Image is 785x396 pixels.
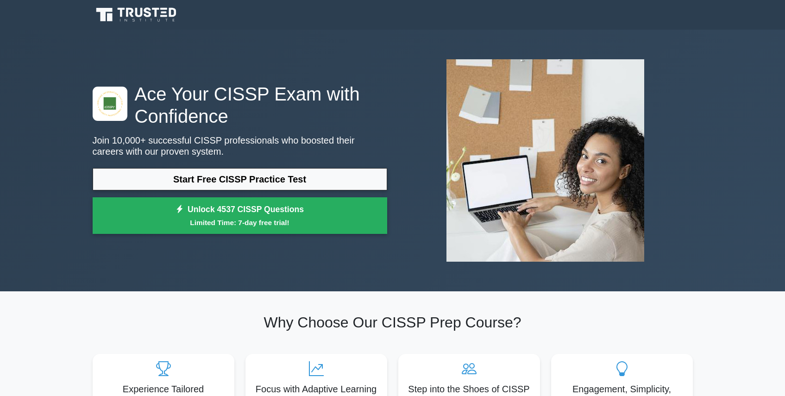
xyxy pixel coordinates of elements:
p: Join 10,000+ successful CISSP professionals who boosted their careers with our proven system. [93,135,387,157]
h2: Why Choose Our CISSP Prep Course? [93,314,693,331]
a: Unlock 4537 CISSP QuestionsLimited Time: 7-day free trial! [93,197,387,234]
small: Limited Time: 7-day free trial! [104,217,376,228]
a: Start Free CISSP Practice Test [93,168,387,190]
h5: Focus with Adaptive Learning [253,383,380,395]
h1: Ace Your CISSP Exam with Confidence [93,83,387,127]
